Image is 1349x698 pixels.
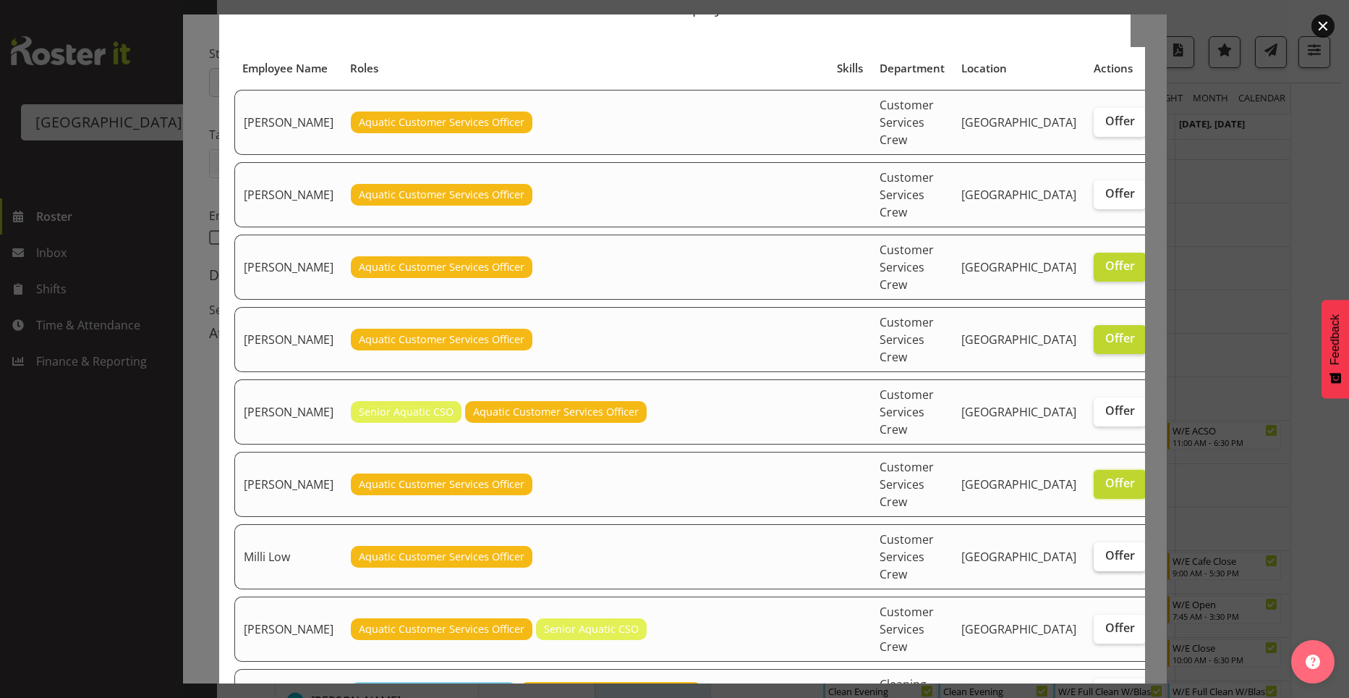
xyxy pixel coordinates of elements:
span: Senior Aquatic CSO [359,404,454,420]
span: Skills [837,60,863,77]
td: [PERSON_NAME] [234,452,342,517]
img: help-xxl-2.png [1306,655,1320,669]
td: [PERSON_NAME] [234,90,342,155]
span: Aquatic Customer Services Officer [359,187,524,203]
span: [GEOGRAPHIC_DATA] [961,404,1076,420]
span: Customer Services Crew [880,531,934,582]
span: Aquatic Customer Services Officer [359,259,524,275]
span: Offer [1105,403,1135,418]
span: Customer Services Crew [880,314,934,365]
span: Aquatic Customer Services Officer [359,549,524,565]
span: Aquatic Customer Services Officer [359,476,524,492]
span: [GEOGRAPHIC_DATA] [961,621,1076,637]
span: Customer Services Crew [880,169,934,220]
span: Location [961,60,1007,77]
button: Feedback - Show survey [1322,300,1349,398]
span: [GEOGRAPHIC_DATA] [961,549,1076,565]
td: Milli Low [234,524,342,589]
span: [GEOGRAPHIC_DATA] [961,476,1076,492]
span: Customer Services Crew [880,242,934,293]
span: [GEOGRAPHIC_DATA] [961,187,1076,203]
span: Offer [1105,476,1135,490]
span: Department [880,60,945,77]
td: [PERSON_NAME] [234,235,342,300]
span: Offer [1105,186,1135,201]
td: [PERSON_NAME] [234,162,342,227]
td: [PERSON_NAME] [234,597,342,662]
td: [PERSON_NAME] [234,307,342,372]
span: Aquatic Customer Services Officer [359,332,524,348]
span: Offer [1105,548,1135,563]
span: Feedback [1329,314,1342,365]
span: Aquatic Customer Services Officer [473,404,639,420]
span: Senior Aquatic CSO [544,621,639,637]
span: Offer [1105,258,1135,273]
span: [GEOGRAPHIC_DATA] [961,332,1076,348]
span: Customer Services Crew [880,459,934,510]
span: Offer [1105,331,1135,345]
span: Customer Services Crew [880,387,934,437]
span: Actions [1094,60,1133,77]
span: Offer [1105,114,1135,128]
span: Offer [1105,621,1135,635]
span: Employee Name [242,60,328,77]
span: [GEOGRAPHIC_DATA] [961,114,1076,130]
span: Customer Services Crew [880,604,934,655]
span: Roles [350,60,378,77]
span: Customer Services Crew [880,97,934,148]
span: Aquatic Customer Services Officer [359,621,524,637]
span: [GEOGRAPHIC_DATA] [961,259,1076,275]
span: Aquatic Customer Services Officer [359,114,524,130]
td: [PERSON_NAME] [234,379,342,445]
